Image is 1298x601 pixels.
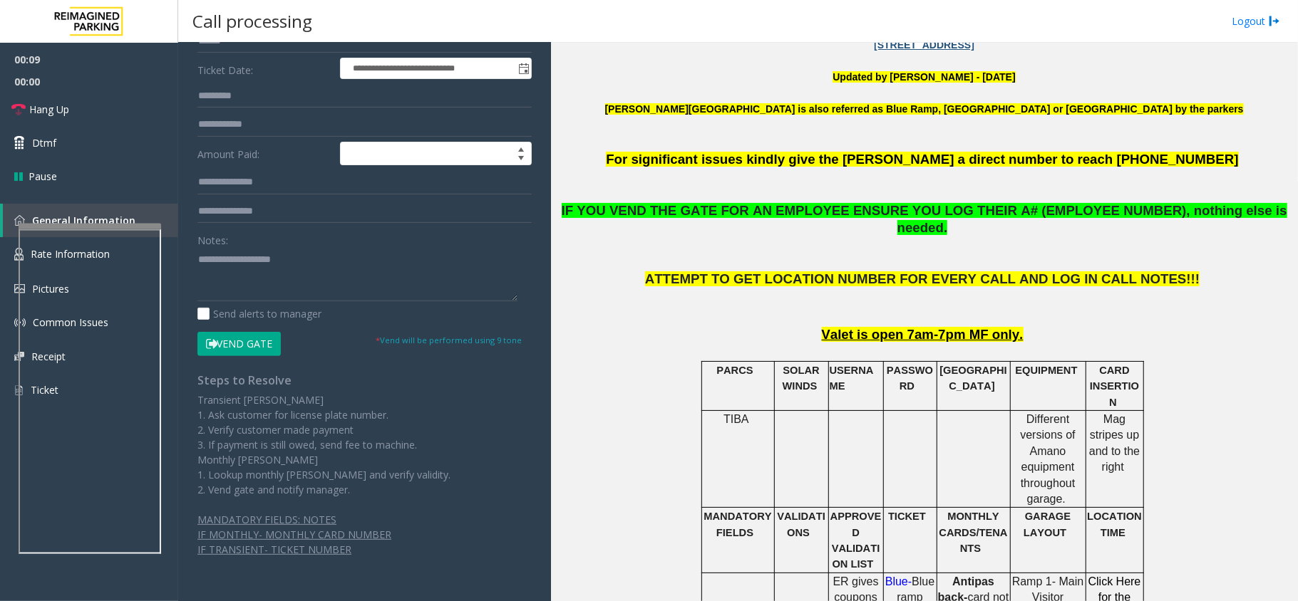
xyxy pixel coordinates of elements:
[194,58,336,79] label: Ticket Date:
[194,142,336,166] label: Amount Paid:
[14,317,26,328] img: 'icon'
[1063,493,1066,505] span: .
[1232,14,1280,28] a: Logout
[197,332,281,356] button: Vend Gate
[14,352,24,361] img: 'icon'
[185,4,319,38] h3: Call processing
[511,142,531,154] span: Increase value
[515,58,531,78] span: Toggle popup
[1090,365,1139,408] span: CARD INSERTION
[704,511,772,538] span: MANDATORY FIELDS
[822,327,1024,342] span: Valet is open 7am-7pm MF only.
[197,513,336,526] span: MANDATORY FIELDS: NOTES
[197,528,391,541] span: IF MONTHLY- MONTHLY CARD NUMBER
[888,511,926,522] span: TICKET
[14,248,24,261] img: 'icon'
[1016,365,1078,376] span: EQUIPMENT
[562,203,1287,236] span: IF YOU VEND THE GATE FOR AN EMPLOYEE ENSURE YOU LOG THEIR A# (EMPLOYEE NUMBER), nothing else is n...
[14,284,25,293] img: 'icon'
[833,71,1015,83] font: Updated by [PERSON_NAME] - [DATE]
[511,154,531,165] span: Decrease value
[1020,413,1075,505] span: Different versions of Amano equipment throughout garage
[29,102,69,117] span: Hang Up
[1089,413,1140,473] span: Mag stripes up and to the right
[14,384,24,397] img: 'icon'
[723,413,749,425] span: TIBA
[376,335,522,345] small: Vend will be performed using 9 tone
[605,103,1244,115] b: [PERSON_NAME][GEOGRAPHIC_DATA] is also referred as Blue Ramp, [GEOGRAPHIC_DATA] or [GEOGRAPHIC_DA...
[830,511,882,570] span: APPROVED VALIDATION LIST
[197,374,532,387] h4: Steps to Resolve
[887,365,933,392] span: PASSWORD
[645,271,1200,286] span: ATTEMPT TO GET LOCATION NUMBER FOR EVERY CALL AND LOG IN CALL NOTES!!!
[1087,511,1142,538] span: LOCATION TIME
[939,511,1008,554] span: MONTHLY CARDS/TENANTS
[777,511,825,538] span: VALIDATIONS
[885,575,912,587] span: Blue-
[1024,511,1071,538] span: GARAGE LAYOUT
[939,365,1006,392] span: [GEOGRAPHIC_DATA]
[1269,14,1280,28] img: logout
[32,135,56,150] span: Dtmf
[874,39,974,51] a: [STREET_ADDRESS]
[783,365,820,392] span: SOLAR WINDS
[606,152,1238,167] span: For significant issues kindly give the [PERSON_NAME] a direct number to reach [PHONE_NUMBER]
[716,365,753,376] span: PARCS
[197,392,532,497] p: Transient [PERSON_NAME] 1. Ask customer for license plate number. 2. Verify customer made payment...
[32,214,135,227] span: General Information
[197,228,228,248] label: Notes:
[197,306,321,321] label: Send alerts to manager
[3,204,178,237] a: General Information
[29,169,57,184] span: Pause
[830,365,874,392] span: USERNAME
[14,215,25,226] img: 'icon'
[944,220,947,235] span: .
[197,543,351,556] span: IF TRANSIENT- TICKET NUMBER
